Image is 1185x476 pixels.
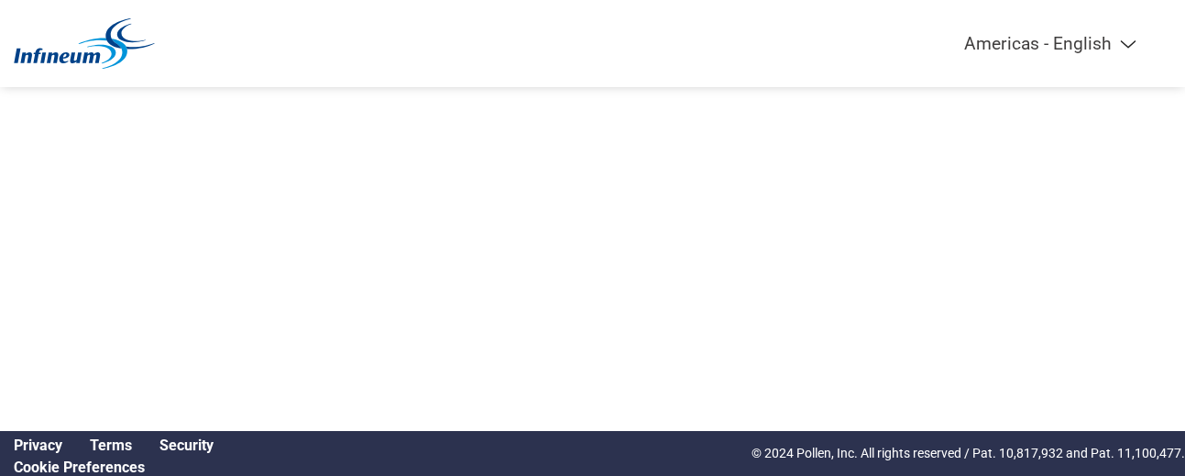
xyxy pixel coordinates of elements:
[159,437,214,454] a: Security
[14,459,145,476] a: Cookie Preferences, opens a dedicated popup modal window
[14,18,155,69] img: Infineum
[14,437,62,454] a: Privacy
[90,437,132,454] a: Terms
[752,444,1185,463] p: © 2024 Pollen, Inc. All rights reserved / Pat. 10,817,932 and Pat. 11,100,477.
